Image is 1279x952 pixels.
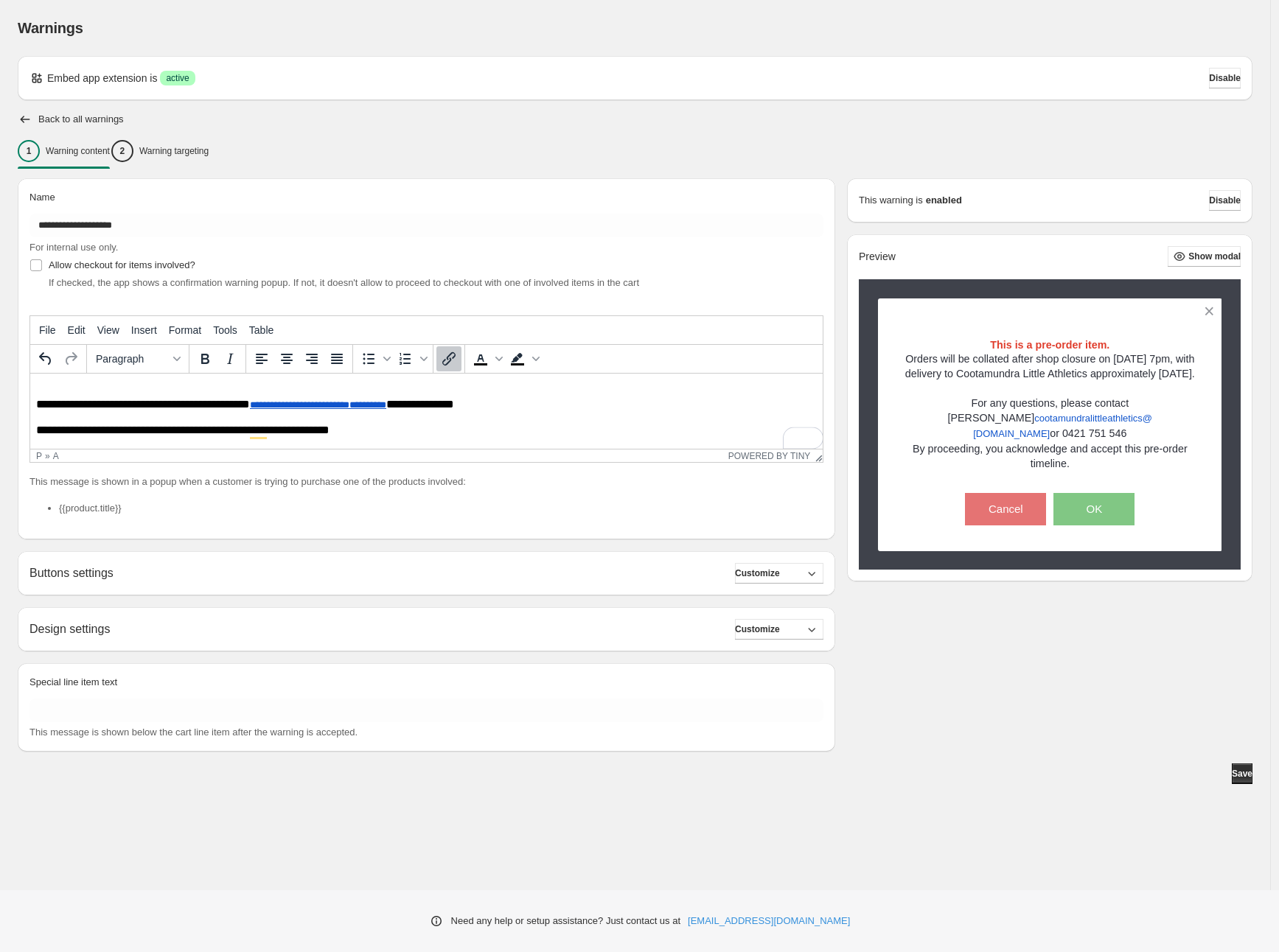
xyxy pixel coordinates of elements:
span: Insert [131,324,157,336]
span: View [97,324,119,336]
span: Edit [68,324,86,336]
span: For internal use only. [29,242,118,253]
button: Bold [192,346,217,371]
p: Orders will be collated after shop closure on [DATE] 7pm, with delivery to Cootamundra Little Ath... [904,351,1196,381]
span: Warnings [18,20,83,36]
button: Insert/edit link [436,346,461,371]
span: Format [169,324,201,336]
p: By proceeding, you acknowledge and accept this pre-order timeline. [904,441,1196,471]
button: 1Warning content [18,136,110,167]
div: Resize [810,449,823,462]
button: Align center [274,346,299,371]
span: Disable [1209,195,1241,206]
div: 2 [111,140,133,162]
p: This warning is [859,193,923,208]
button: Show modal [1168,246,1241,267]
a: [EMAIL_ADDRESS][DOMAIN_NAME] [688,914,850,928]
span: Special line item text [29,676,117,687]
h2: Preview [859,251,896,263]
span: Paragraph [96,353,168,365]
span: Disable [1209,72,1241,84]
button: Customize [735,563,823,584]
span: active [166,72,189,84]
a: cootamundralittleathletics@[DOMAIN_NAME] [973,413,1152,439]
div: a [53,451,59,461]
div: 1 [18,140,40,162]
button: Redo [58,346,83,371]
strong: enabled [926,193,962,208]
button: Justify [324,346,349,371]
p: Warning content [46,145,110,157]
button: Save [1232,763,1252,784]
span: Table [249,324,273,336]
button: Cancel [965,493,1046,525]
h2: Back to all warnings [38,113,124,125]
span: Customize [735,567,780,579]
button: Align left [249,346,274,371]
div: » [45,451,50,461]
span: File [39,324,56,336]
iframe: Rich Text Area [30,374,823,449]
span: If checked, the app shows a confirmation warning popup. If not, it doesn't allow to proceed to ch... [49,277,639,288]
div: Background color [505,346,542,371]
span: Save [1232,768,1252,780]
p: Warning targeting [139,145,209,157]
a: Powered by Tiny [728,451,811,461]
button: Undo [33,346,58,371]
button: OK [1053,493,1135,525]
span: Allow checkout for items involved? [49,259,195,270]
span: Tools [213,324,237,336]
button: Align right [299,346,324,371]
button: Italic [217,346,243,371]
button: Disable [1209,190,1241,211]
li: {{product.title}} [59,501,823,516]
button: Disable [1209,68,1241,88]
button: Customize [735,619,823,640]
p: This message is shown in a popup when a customer is trying to purchase one of the products involved: [29,475,823,489]
h2: Design settings [29,622,110,636]
p: For any questions, please contact [PERSON_NAME] or 0421 751 546 [904,396,1196,441]
div: p [36,451,42,461]
div: Bullet list [356,346,393,371]
span: Show modal [1188,251,1241,262]
div: Text color [468,346,505,371]
button: Formats [90,346,186,371]
span: Name [29,192,55,203]
h2: Buttons settings [29,566,114,580]
strong: This is a pre-order item. [990,339,1109,351]
span: This message is shown below the cart line item after the warning is accepted. [29,727,358,738]
span: Customize [735,623,780,635]
p: Embed app extension is [47,71,157,85]
div: Numbered list [393,346,430,371]
button: 2Warning targeting [111,136,209,167]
